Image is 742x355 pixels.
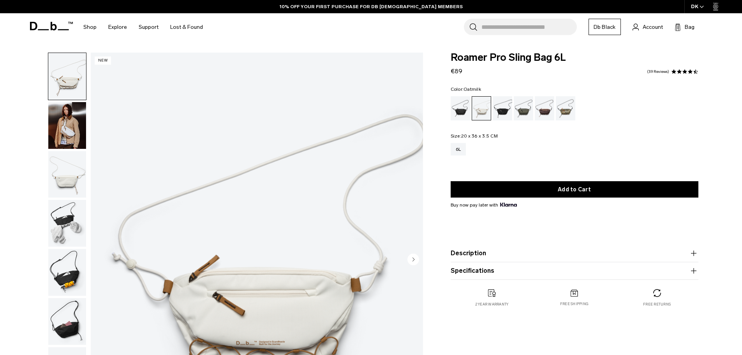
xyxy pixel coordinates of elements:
a: Lost & Found [170,13,203,41]
a: Shop [83,13,97,41]
img: {"height" => 20, "alt" => "Klarna"} [500,203,517,207]
a: Account [633,22,663,32]
button: Roamer Pro Sling Bag 6L Oatmilk [48,298,86,345]
span: Oatmilk [464,87,481,92]
button: Next slide [407,253,419,267]
legend: Size: [451,134,498,138]
legend: Color: [451,87,481,92]
a: Forest Green [514,96,533,120]
button: Roamer Pro Sling Bag 6L Oatmilk [48,249,86,296]
button: Description [451,249,698,258]
button: Roamer Pro Sling Bag 6L Oatmilk [48,200,86,247]
img: Roamer Pro Sling Bag 6L Oatmilk [48,102,86,149]
a: Homegrown with Lu [535,96,554,120]
a: Oatmilk [472,96,491,120]
span: €89 [451,67,462,75]
span: Bag [685,23,694,31]
img: Roamer Pro Sling Bag 6L Oatmilk [48,200,86,247]
a: Db x Beyond Medals [556,96,575,120]
span: 20 x 36 x 3.5 CM [461,133,498,139]
img: Roamer Pro Sling Bag 6L Oatmilk [48,151,86,198]
p: Free shipping [560,301,589,307]
p: Free returns [643,302,671,307]
span: Account [643,23,663,31]
a: Charcoal Grey [493,96,512,120]
p: 2 year warranty [475,302,509,307]
span: Buy now pay later with [451,201,517,208]
button: Bag [675,22,694,32]
a: 39 reviews [647,70,669,74]
a: 6L [451,143,466,155]
a: Explore [108,13,127,41]
span: Roamer Pro Sling Bag 6L [451,53,698,63]
p: New [95,57,111,65]
a: Black Out [451,96,470,120]
button: Specifications [451,266,698,276]
a: Db Black [589,19,621,35]
a: Support [139,13,159,41]
button: Add to Cart [451,181,698,198]
nav: Main Navigation [78,13,209,41]
a: 10% OFF YOUR FIRST PURCHASE FOR DB [DEMOGRAPHIC_DATA] MEMBERS [280,3,463,10]
img: Roamer Pro Sling Bag 6L Oatmilk [48,249,86,296]
img: Roamer Pro Sling Bag 6L Oatmilk [48,53,86,100]
img: Roamer Pro Sling Bag 6L Oatmilk [48,298,86,345]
